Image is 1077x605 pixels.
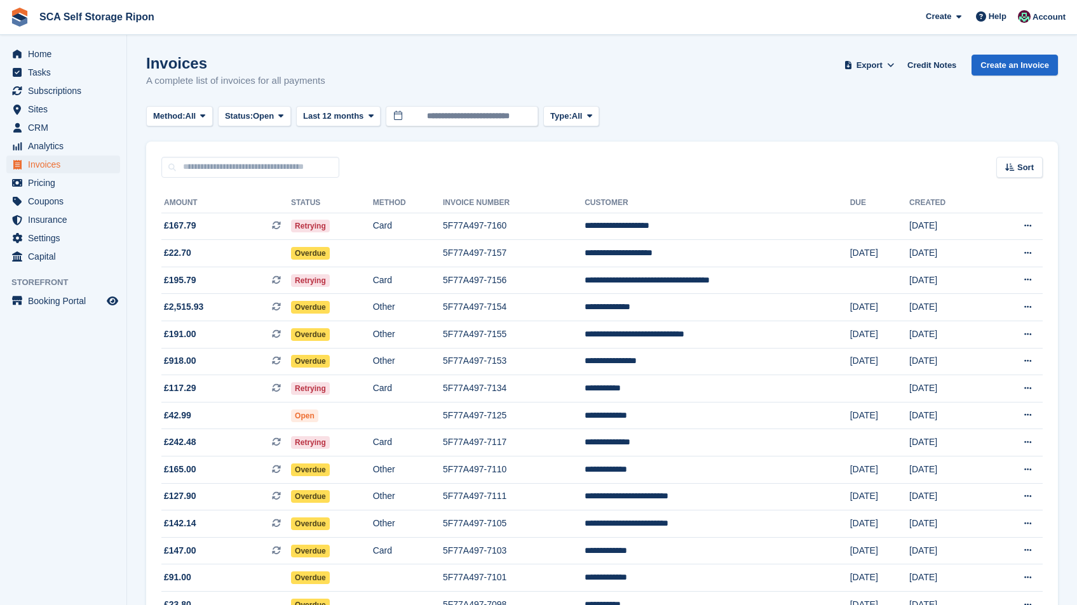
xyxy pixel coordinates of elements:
td: [DATE] [909,564,986,592]
a: Credit Notes [902,55,961,76]
span: Overdue [291,463,330,476]
td: Card [373,537,443,564]
span: Create [926,10,951,23]
td: [DATE] [850,348,909,375]
td: [DATE] [909,267,986,294]
a: menu [6,63,120,81]
span: Retrying [291,274,330,287]
span: Status: [225,110,253,123]
td: 5F77A497-7157 [443,240,585,267]
td: [DATE] [850,456,909,484]
td: 5F77A497-7134 [443,375,585,402]
td: [DATE] [850,240,909,267]
span: Overdue [291,301,330,314]
a: menu [6,156,120,173]
td: [DATE] [909,240,986,267]
th: Method [373,193,443,213]
span: £2,515.93 [164,300,203,314]
span: Tasks [28,63,104,81]
td: Other [373,321,443,349]
span: Retrying [291,436,330,449]
a: menu [6,45,120,63]
td: [DATE] [909,321,986,349]
button: Last 12 months [296,106,381,127]
a: SCA Self Storage Ripon [34,6,159,27]
span: Retrying [291,220,330,232]
span: £127.90 [164,489,196,503]
td: [DATE] [850,564,909,592]
span: Overdue [291,328,330,341]
span: £142.14 [164,517,196,530]
td: [DATE] [909,537,986,564]
th: Invoice Number [443,193,585,213]
td: [DATE] [909,213,986,240]
th: Amount [161,193,291,213]
span: Method: [153,110,186,123]
span: Overdue [291,571,330,584]
a: menu [6,137,120,155]
td: [DATE] [850,537,909,564]
td: 5F77A497-7103 [443,537,585,564]
a: menu [6,229,120,247]
button: Method: All [146,106,213,127]
td: [DATE] [909,294,986,321]
td: Card [373,267,443,294]
a: menu [6,100,120,118]
img: Sam Chapman [1018,10,1031,23]
td: 5F77A497-7125 [443,402,585,429]
td: Other [373,348,443,375]
button: Type: All [543,106,599,127]
span: Open [253,110,274,123]
span: £42.99 [164,409,191,422]
td: [DATE] [909,348,986,375]
span: Invoices [28,156,104,173]
span: All [572,110,583,123]
span: Last 12 months [303,110,363,123]
span: £918.00 [164,354,196,368]
span: £191.00 [164,328,196,341]
span: Pricing [28,174,104,192]
img: stora-icon-8386f47178a22dfd0bd8f6a31ec36ba5ce8667c1dd55bd0f319d3a0aa187defe.svg [10,8,29,27]
a: menu [6,292,120,310]
span: All [186,110,196,123]
td: Card [373,213,443,240]
span: £147.00 [164,544,196,557]
span: Open [291,409,318,422]
span: Overdue [291,355,330,368]
p: A complete list of invoices for all payments [146,74,325,88]
span: £242.48 [164,435,196,449]
td: 5F77A497-7156 [443,267,585,294]
span: £117.29 [164,382,196,395]
span: Overdue [291,490,330,503]
a: menu [6,119,120,136]
td: Other [373,294,443,321]
td: [DATE] [850,294,909,321]
a: Preview store [105,293,120,309]
td: [DATE] [850,402,909,429]
span: Insurance [28,211,104,229]
h1: Invoices [146,55,325,72]
span: Retrying [291,382,330,395]
span: £195.79 [164,274,196,287]
span: £22.70 [164,246,191,260]
span: £165.00 [164,463,196,476]
td: [DATE] [909,402,986,429]
span: Overdue [291,247,330,260]
span: Sites [28,100,104,118]
td: [DATE] [909,456,986,484]
td: Card [373,429,443,456]
th: Customer [585,193,850,213]
td: 5F77A497-7111 [443,483,585,510]
a: menu [6,174,120,192]
td: Other [373,483,443,510]
span: Analytics [28,137,104,155]
td: [DATE] [850,483,909,510]
span: Sort [1017,161,1034,174]
span: £167.79 [164,219,196,232]
a: menu [6,192,120,210]
span: Type: [550,110,572,123]
span: Storefront [11,276,126,289]
button: Status: Open [218,106,291,127]
th: Status [291,193,373,213]
th: Due [850,193,909,213]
